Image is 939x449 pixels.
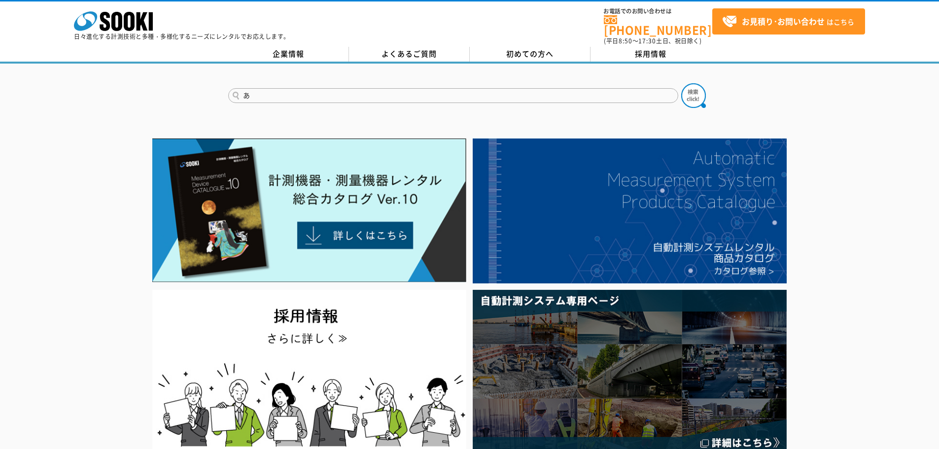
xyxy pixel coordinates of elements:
[712,8,865,35] a: お見積り･お問い合わせはこちら
[228,47,349,62] a: 企業情報
[604,36,701,45] span: (平日 ～ 土日、祝日除く)
[681,83,706,108] img: btn_search.png
[152,138,466,282] img: Catalog Ver10
[604,15,712,35] a: [PHONE_NUMBER]
[742,15,825,27] strong: お見積り･お問い合わせ
[638,36,656,45] span: 17:30
[470,47,591,62] a: 初めての方へ
[74,34,290,39] p: 日々進化する計測技術と多種・多様化するニーズにレンタルでお応えします。
[619,36,632,45] span: 8:50
[506,48,554,59] span: 初めての方へ
[604,8,712,14] span: お電話でのお問い合わせは
[349,47,470,62] a: よくあるご質問
[591,47,711,62] a: 採用情報
[473,138,787,283] img: 自動計測システムカタログ
[228,88,678,103] input: 商品名、型式、NETIS番号を入力してください
[722,14,854,29] span: はこちら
